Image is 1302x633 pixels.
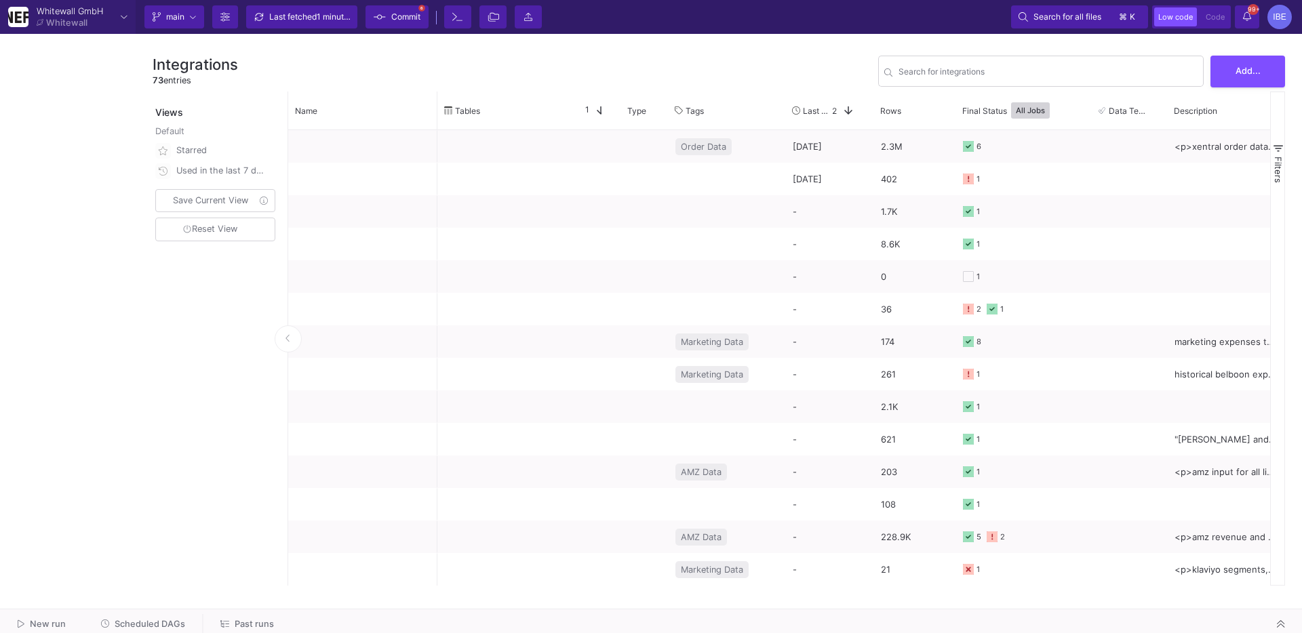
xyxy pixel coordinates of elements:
[873,228,955,260] div: 8.6K
[1115,9,1141,25] button: ⌘k
[115,619,185,629] span: Scheduled DAGs
[976,391,980,423] div: 1
[166,7,184,27] span: main
[681,131,726,163] span: Order Data
[153,56,238,73] h3: Integrations
[317,12,365,22] span: 1 minute ago
[899,68,1198,79] input: Search for name, tables, ...
[235,619,274,629] span: Past runs
[873,130,955,163] div: 2.3M
[627,106,646,116] span: Type
[976,424,980,455] div: 1
[976,521,981,553] div: 5
[785,520,873,553] div: -
[183,224,237,234] span: Reset View
[873,455,955,488] div: 203
[1236,66,1261,76] span: Add...
[785,455,873,488] div: -
[976,293,981,325] div: 2
[785,358,873,390] div: -
[1158,12,1193,22] span: Low code
[785,130,873,163] div: [DATE]
[686,106,704,116] span: Tags
[1011,5,1148,28] button: Search for all files⌘k
[391,7,420,27] span: Commit
[873,293,955,325] div: 36
[962,95,1072,126] div: Final Status
[873,520,955,553] div: 228.9K
[976,489,980,520] div: 1
[246,5,357,28] button: Last fetched1 minute ago
[153,74,238,87] div: entries
[30,619,66,629] span: New run
[681,554,743,586] span: Marketing Data
[873,325,955,358] div: 174
[785,325,873,358] div: -
[1206,12,1225,22] span: Code
[176,140,267,161] div: Starred
[873,195,955,228] div: 1.7K
[803,106,832,116] span: Last Used
[785,260,873,293] div: -
[785,163,873,195] div: [DATE]
[1167,520,1284,553] div: <p>amz revenue and quantities from sellerboard, weekly manually added</p>
[976,326,981,358] div: 8
[144,5,204,28] button: main
[37,7,103,16] div: Whitewall GmbH
[295,106,317,116] span: Name
[976,163,980,195] div: 1
[1167,423,1284,455] div: "[PERSON_NAME] and FR influencers real name and instagram name",
[873,488,955,520] div: 108
[976,261,980,293] div: 1
[366,5,429,28] button: Commit
[1167,358,1284,390] div: historical belboon export data for marketing reporting / historical marketing performance
[1202,7,1229,26] button: Code
[785,390,873,423] div: -
[1033,7,1101,27] span: Search for all files
[1011,102,1050,119] button: All Jobs
[1000,293,1004,325] div: 1
[976,228,980,260] div: 1
[873,553,955,586] div: 21
[785,195,873,228] div: -
[785,293,873,325] div: -
[1273,157,1284,183] span: Filters
[1167,455,1284,488] div: <p>amz input for all listed asins</p>
[785,553,873,586] div: -
[1235,5,1259,28] button: 99+
[269,7,351,27] div: Last fetched
[1119,9,1127,25] span: ⌘
[785,488,873,520] div: -
[155,125,278,140] div: Default
[176,161,267,181] div: Used in the last 7 days
[155,189,275,212] button: Save Current View
[1000,521,1005,553] div: 2
[153,75,163,85] span: 73
[1154,7,1197,26] button: Low code
[1174,106,1217,116] span: Description
[976,456,980,488] div: 1
[455,106,480,116] span: Tables
[1109,106,1148,116] span: Data Tests
[46,18,87,27] div: Whitewall
[976,131,981,163] div: 6
[1167,553,1284,586] div: <p>klaviyo segments, person count </p>
[580,104,589,117] span: 1
[681,456,722,488] span: AMZ Data
[173,195,248,205] span: Save Current View
[681,521,722,553] span: AMZ Data
[681,326,743,358] span: Marketing Data
[155,218,275,241] button: Reset View
[873,163,955,195] div: 402
[153,161,278,181] button: Used in the last 7 days
[873,358,955,390] div: 261
[976,196,980,228] div: 1
[1263,5,1292,29] button: IBE
[785,228,873,260] div: -
[8,7,28,27] img: YZ4Yr8zUCx6JYM5gIgaTIQYeTXdcwQjnYC8iZtTV.png
[1167,130,1284,163] div: <p>xentral order data</p>
[785,423,873,455] div: -
[1267,5,1292,29] div: IBE
[1210,56,1285,87] button: Add...
[153,91,281,119] div: Views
